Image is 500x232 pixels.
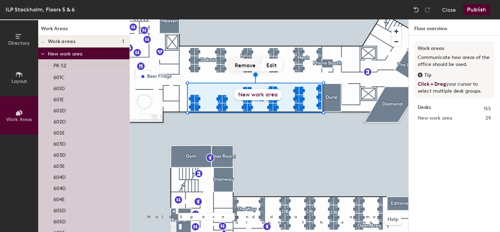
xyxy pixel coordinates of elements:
div: Tip [418,71,491,79]
p: your cursor to select multiple desk groups. [418,81,491,95]
p: 604D [53,172,66,180]
span: Work Areas [6,117,32,122]
p: Communicate how areas of the office should be used. [418,54,491,68]
span: Layout [11,78,27,84]
button: Edit [261,59,282,71]
p: 605D [53,206,66,214]
p: 602D [53,117,66,125]
span: 29 [485,114,491,122]
span: Directory [8,40,30,46]
p: 603E [53,161,65,169]
span: PR S2 [53,63,66,69]
div: ILP Stockholm, Floors 5 & 6 [6,5,75,14]
span: 1 [122,39,124,44]
button: Close [442,4,456,15]
div: New work area [234,89,282,100]
p: 604D [53,183,66,191]
p: 603D [53,150,66,158]
strong: Desks [418,105,431,113]
img: Redo [424,6,431,13]
button: Remove [230,59,261,71]
button: Help [385,214,401,225]
p: 602E [53,128,65,136]
span: New work area [418,114,452,122]
h3: Work areas [418,45,491,52]
h1: Floor overview [409,19,500,36]
p: 601E [53,95,64,103]
p: 605D [53,217,66,225]
img: Undo [413,6,420,13]
p: New work area [48,49,124,58]
p: 603D [53,139,66,147]
span: Work areas [48,39,75,44]
p: 601C [53,72,65,80]
p: 602D [53,106,66,114]
h1: Work Areas [38,25,130,36]
p: 601D [53,84,65,92]
span: Click + Drag [418,81,446,87]
p: 604E [53,195,65,203]
button: Publish [463,4,490,15]
span: 155 [484,105,491,113]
